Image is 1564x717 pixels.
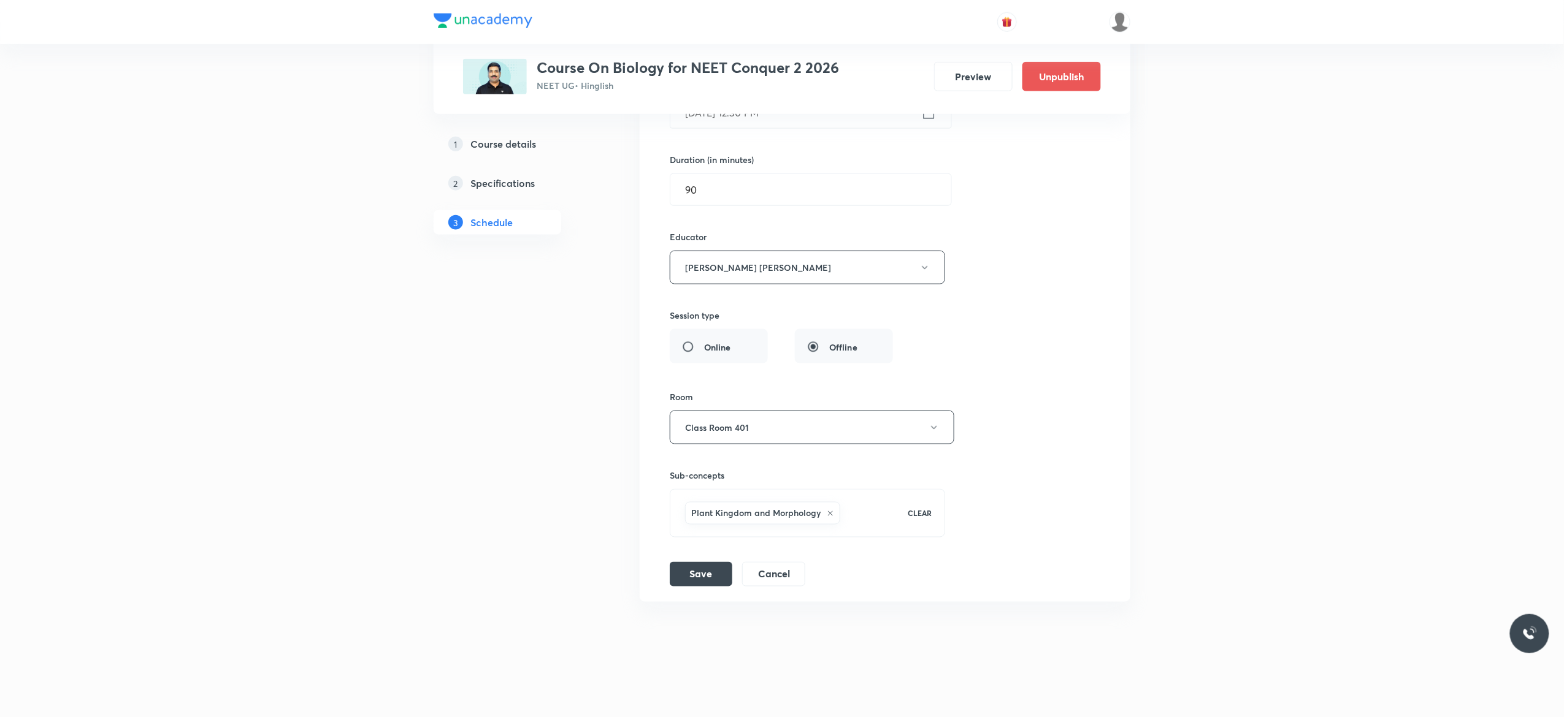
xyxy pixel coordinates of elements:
[997,12,1017,32] button: avatar
[448,215,463,230] p: 3
[670,230,945,243] h6: Educator
[434,171,600,195] a: 2Specifications
[670,562,732,586] button: Save
[537,59,839,77] h3: Course On Biology for NEET Conquer 2 2026
[670,390,693,403] h6: Room
[670,251,945,284] button: [PERSON_NAME] [PERSON_NAME]
[470,215,513,230] h5: Schedule
[670,411,954,444] button: Class Room 401
[434,13,532,31] a: Company Logo
[470,137,536,151] h5: Course details
[670,174,951,205] input: 90
[463,59,527,94] img: CBED946C-B58A-4CE3-B71D-C3ACB88AF94D_plus.png
[670,153,754,166] h6: Duration (in minutes)
[670,309,719,322] h6: Session type
[691,507,821,520] h6: Plant Kingdom and Morphology
[908,508,932,519] p: CLEAR
[470,176,535,191] h5: Specifications
[434,13,532,28] img: Company Logo
[434,132,600,156] a: 1Course details
[1022,62,1101,91] button: Unpublish
[1522,626,1537,641] img: ttu
[1002,17,1013,28] img: avatar
[448,176,463,191] p: 2
[742,562,805,586] button: Cancel
[670,469,945,482] h6: Sub-concepts
[448,137,463,151] p: 1
[934,62,1013,91] button: Preview
[537,79,839,92] p: NEET UG • Hinglish
[1110,12,1130,32] img: Anuruddha Kumar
